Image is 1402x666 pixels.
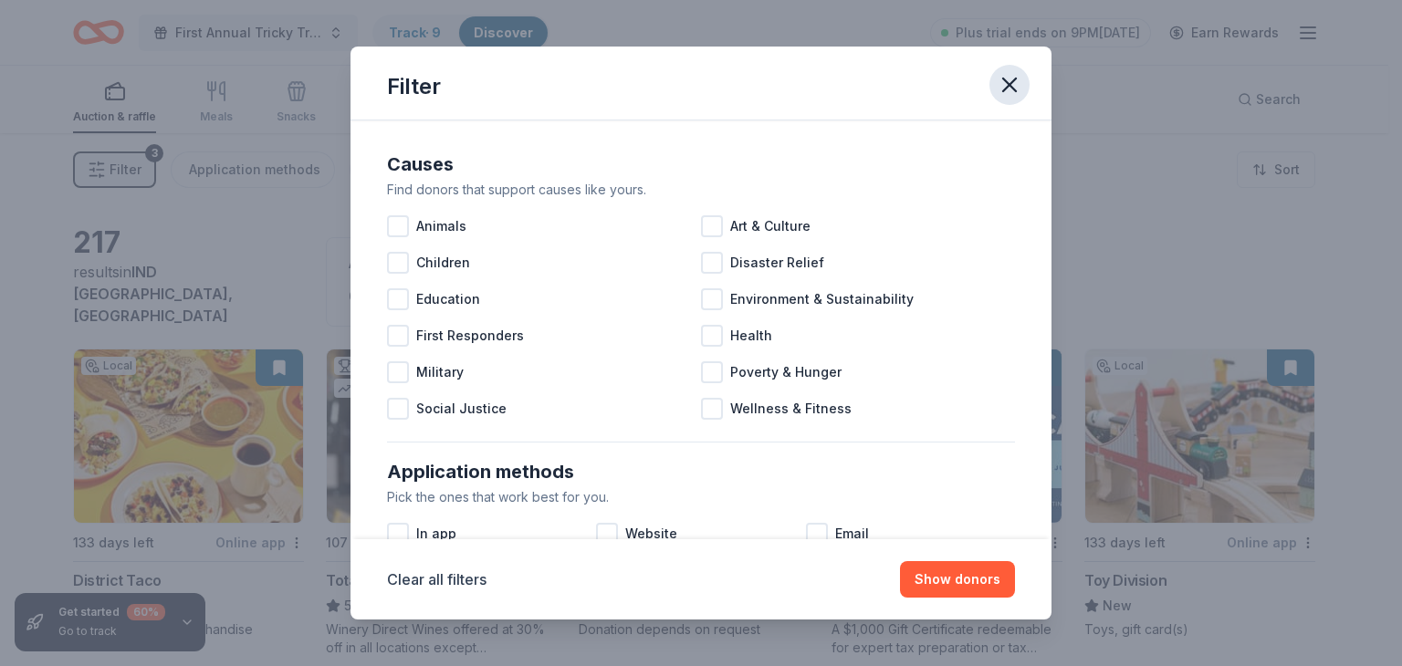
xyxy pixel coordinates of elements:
span: Art & Culture [730,215,811,237]
span: First Responders [416,325,524,347]
span: Education [416,288,480,310]
span: In app [416,523,456,545]
span: Disaster Relief [730,252,824,274]
span: Children [416,252,470,274]
div: Application methods [387,457,1015,486]
span: Health [730,325,772,347]
div: Find donors that support causes like yours. [387,179,1015,201]
div: Pick the ones that work best for you. [387,486,1015,508]
span: Website [625,523,677,545]
span: Poverty & Hunger [730,361,842,383]
button: Show donors [900,561,1015,598]
span: Animals [416,215,466,237]
span: Military [416,361,464,383]
span: Environment & Sustainability [730,288,914,310]
div: Causes [387,150,1015,179]
span: Wellness & Fitness [730,398,852,420]
span: Email [835,523,869,545]
span: Social Justice [416,398,507,420]
button: Clear all filters [387,568,487,590]
div: Filter [387,72,441,101]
